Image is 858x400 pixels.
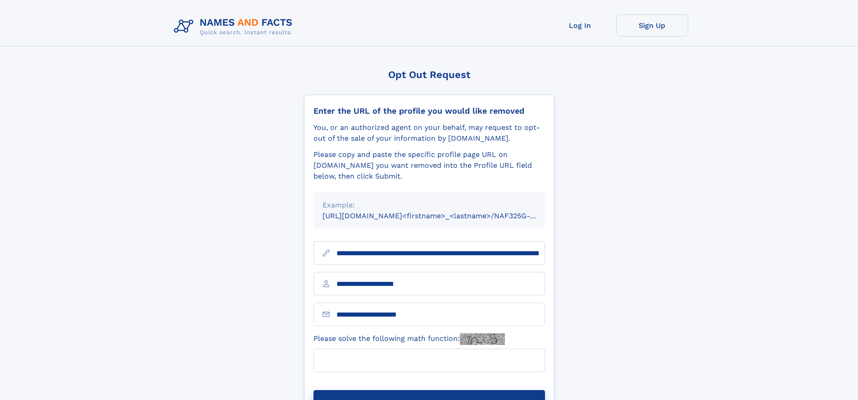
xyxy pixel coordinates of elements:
div: Enter the URL of the profile you would like removed [313,106,545,116]
label: Please solve the following math function: [313,333,505,345]
div: Please copy and paste the specific profile page URL on [DOMAIN_NAME] you want removed into the Pr... [313,149,545,182]
div: You, or an authorized agent on your behalf, may request to opt-out of the sale of your informatio... [313,122,545,144]
small: [URL][DOMAIN_NAME]<firstname>_<lastname>/NAF325G-xxxxxxxx [322,211,562,220]
a: Sign Up [616,14,688,37]
div: Opt Out Request [304,69,554,80]
img: Logo Names and Facts [170,14,300,39]
a: Log In [544,14,616,37]
div: Example: [322,200,536,211]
